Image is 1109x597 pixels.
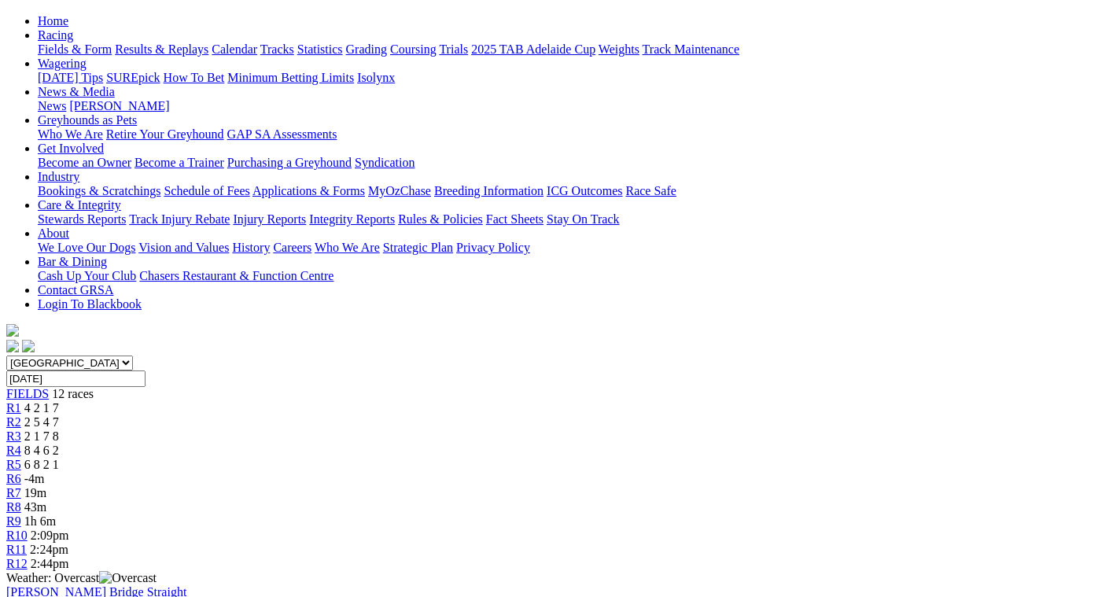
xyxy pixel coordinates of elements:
a: Vision and Values [138,241,229,254]
span: 43m [24,500,46,514]
a: R1 [6,401,21,415]
a: Race Safe [625,184,676,197]
a: GAP SA Assessments [227,127,337,141]
a: How To Bet [164,71,225,84]
span: 4 2 1 7 [24,401,59,415]
a: R11 [6,543,27,556]
a: Coursing [390,42,437,56]
a: Strategic Plan [383,241,453,254]
a: Breeding Information [434,184,543,197]
img: logo-grsa-white.png [6,324,19,337]
input: Select date [6,370,146,387]
a: R6 [6,472,21,485]
a: Fields & Form [38,42,112,56]
a: R12 [6,557,28,570]
img: facebook.svg [6,340,19,352]
a: Minimum Betting Limits [227,71,354,84]
a: Become a Trainer [134,156,224,169]
span: 2 5 4 7 [24,415,59,429]
a: Cash Up Your Club [38,269,136,282]
a: Home [38,14,68,28]
div: Industry [38,184,1103,198]
a: Track Maintenance [643,42,739,56]
div: Care & Integrity [38,212,1103,227]
a: R3 [6,429,21,443]
a: Who We Are [315,241,380,254]
a: Statistics [297,42,343,56]
a: 2025 TAB Adelaide Cup [471,42,595,56]
a: R4 [6,444,21,457]
a: Greyhounds as Pets [38,113,137,127]
a: Trials [439,42,468,56]
a: Schedule of Fees [164,184,249,197]
a: Weights [599,42,639,56]
a: Integrity Reports [309,212,395,226]
a: R5 [6,458,21,471]
a: Purchasing a Greyhound [227,156,352,169]
a: News & Media [38,85,115,98]
a: Privacy Policy [456,241,530,254]
a: MyOzChase [368,184,431,197]
div: Wagering [38,71,1103,85]
a: Applications & Forms [252,184,365,197]
a: Fact Sheets [486,212,543,226]
a: Contact GRSA [38,283,113,297]
a: R8 [6,500,21,514]
a: Racing [38,28,73,42]
a: Syndication [355,156,414,169]
a: Stay On Track [547,212,619,226]
a: We Love Our Dogs [38,241,135,254]
span: -4m [24,472,45,485]
span: 19m [24,486,46,499]
a: R2 [6,415,21,429]
a: Injury Reports [233,212,306,226]
a: Become an Owner [38,156,131,169]
img: twitter.svg [22,340,35,352]
a: [DATE] Tips [38,71,103,84]
a: Careers [273,241,311,254]
a: Care & Integrity [38,198,121,212]
a: R9 [6,514,21,528]
a: Results & Replays [115,42,208,56]
span: 12 races [52,387,94,400]
a: Stewards Reports [38,212,126,226]
span: Weather: Overcast [6,571,157,584]
a: About [38,227,69,240]
a: Who We Are [38,127,103,141]
a: Calendar [212,42,257,56]
a: Grading [346,42,387,56]
a: Industry [38,170,79,183]
img: Overcast [99,571,157,585]
span: 1h 6m [24,514,56,528]
a: R7 [6,486,21,499]
a: Get Involved [38,142,104,155]
span: 2:44pm [31,557,69,570]
a: Track Injury Rebate [129,212,230,226]
a: News [38,99,66,112]
div: Bar & Dining [38,269,1103,283]
div: Get Involved [38,156,1103,170]
a: Bar & Dining [38,255,107,268]
a: Login To Blackbook [38,297,142,311]
a: Wagering [38,57,87,70]
a: R10 [6,529,28,542]
a: Rules & Policies [398,212,483,226]
span: 2:24pm [30,543,68,556]
a: Retire Your Greyhound [106,127,224,141]
a: History [232,241,270,254]
a: Tracks [260,42,294,56]
a: FIELDS [6,387,49,400]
